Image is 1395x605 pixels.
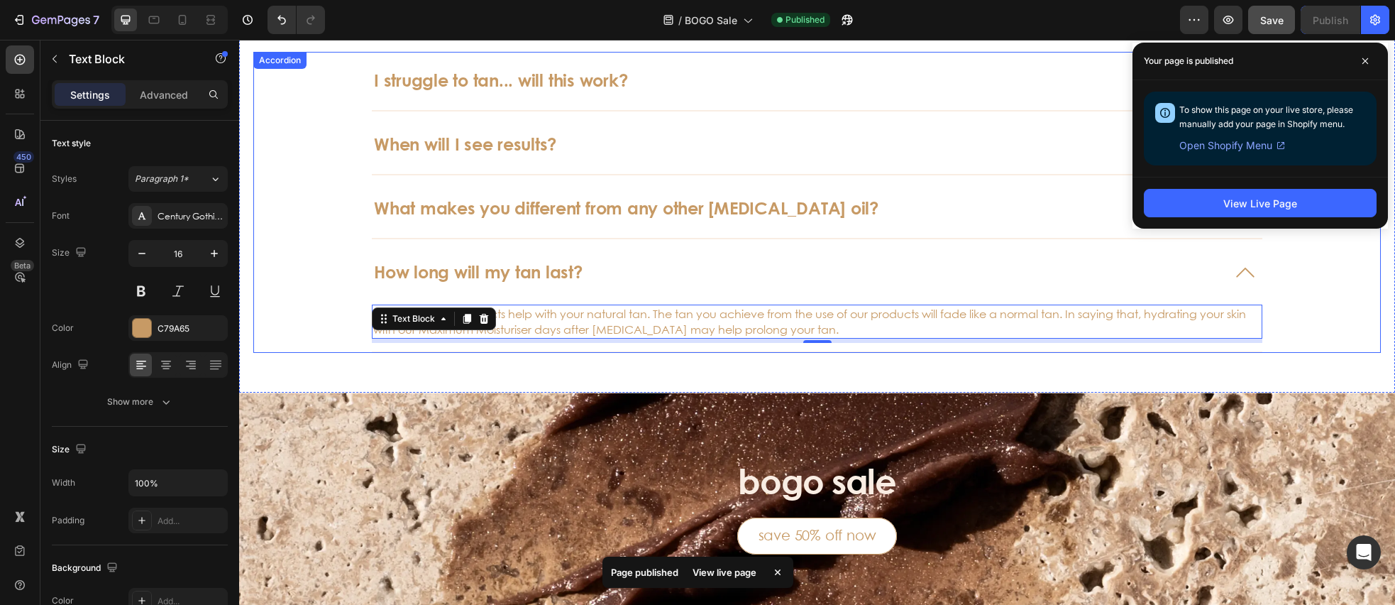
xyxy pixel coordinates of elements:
[1179,104,1353,129] span: To show this page on your live store, please manually add your page in Shopify menu.
[268,6,325,34] div: Undo/Redo
[1248,6,1295,34] button: Save
[1144,189,1377,217] button: View Live Page
[1301,6,1360,34] button: Publish
[519,489,637,503] p: save 50% off now
[785,13,825,26] span: Published
[69,50,189,67] p: Text Block
[52,389,228,415] button: Show more
[70,87,110,102] p: Settings
[135,173,189,185] span: Paragraph 1*
[52,514,84,527] div: Padding
[11,260,34,271] div: Beta
[685,13,737,28] span: BOGO Sale
[129,470,227,496] input: Auto
[52,209,70,222] div: Font
[1144,54,1233,68] p: Your page is published
[1179,137,1272,154] span: Open Shopify Menu
[52,173,77,185] div: Styles
[93,11,99,28] p: 7
[239,40,1395,605] iframe: Design area
[52,322,74,334] div: Color
[158,515,224,528] div: Add...
[128,166,228,192] button: Paragraph 1*
[52,137,91,150] div: Text style
[52,559,121,578] div: Background
[52,244,89,263] div: Size
[611,565,678,579] p: Page published
[1260,14,1284,26] span: Save
[1313,13,1348,28] div: Publish
[678,13,682,28] span: /
[140,87,188,102] p: Advanced
[6,6,106,34] button: 7
[107,395,173,409] div: Show more
[158,210,224,223] div: Century Gothic Paneuropean
[1223,196,1297,211] div: View Live Page
[52,440,89,459] div: Size
[52,356,92,375] div: Align
[498,478,658,515] a: save 50% off now
[684,562,765,582] div: View live page
[52,476,75,489] div: Width
[158,322,224,335] div: C79A65
[13,151,34,163] div: 450
[1347,535,1381,569] div: Open Intercom Messenger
